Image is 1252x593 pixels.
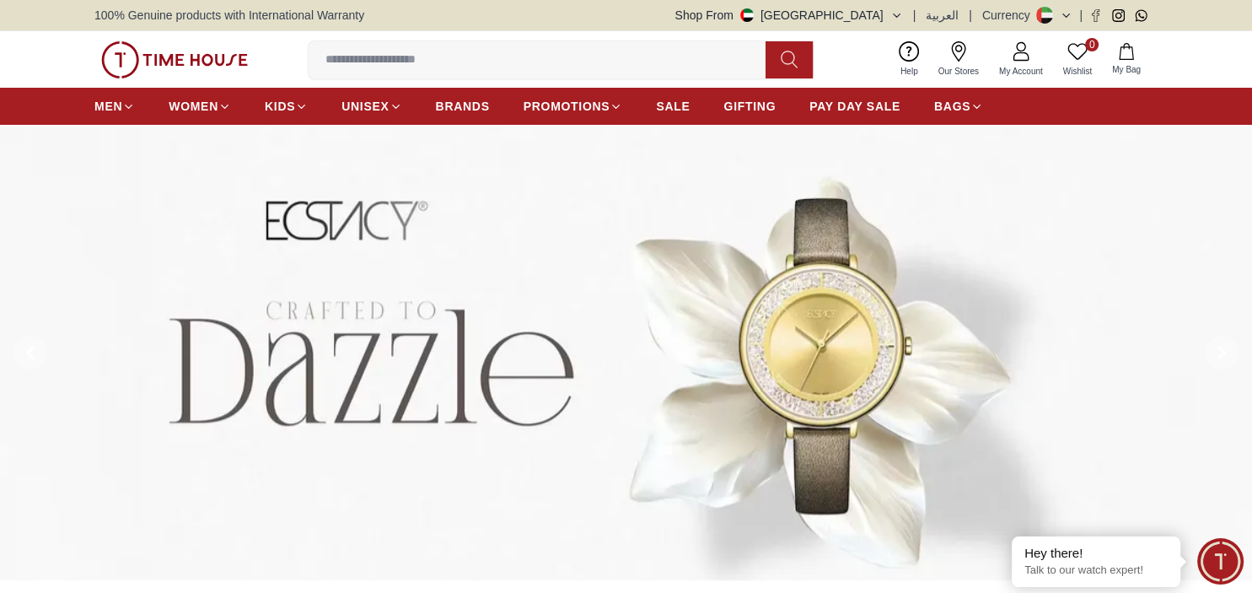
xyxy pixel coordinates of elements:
[341,98,389,115] span: UNISEX
[524,91,623,121] a: PROMOTIONS
[94,91,135,121] a: MEN
[932,65,986,78] span: Our Stores
[982,7,1037,24] div: Currency
[1102,40,1151,79] button: My Bag
[1085,38,1099,51] span: 0
[1089,9,1102,22] a: Facebook
[1135,9,1147,22] a: Whatsapp
[809,91,900,121] a: PAY DAY SALE
[992,65,1050,78] span: My Account
[436,98,490,115] span: BRANDS
[723,91,776,121] a: GIFTING
[723,98,776,115] span: GIFTING
[1024,563,1168,578] p: Talk to our watch expert!
[524,98,610,115] span: PROMOTIONS
[656,91,690,121] a: SALE
[169,98,218,115] span: WOMEN
[94,7,364,24] span: 100% Genuine products with International Warranty
[94,98,122,115] span: MEN
[101,41,248,78] img: ...
[934,98,970,115] span: BAGS
[928,38,989,81] a: Our Stores
[934,91,983,121] a: BAGS
[740,8,754,22] img: United Arab Emirates
[913,7,916,24] span: |
[675,7,903,24] button: Shop From[GEOGRAPHIC_DATA]
[1056,65,1099,78] span: Wishlist
[341,91,401,121] a: UNISEX
[1024,545,1168,562] div: Hey there!
[894,65,925,78] span: Help
[969,7,972,24] span: |
[436,91,490,121] a: BRANDS
[890,38,928,81] a: Help
[1105,63,1147,76] span: My Bag
[1112,9,1125,22] a: Instagram
[169,91,231,121] a: WOMEN
[656,98,690,115] span: SALE
[1053,38,1102,81] a: 0Wishlist
[1079,7,1083,24] span: |
[265,98,295,115] span: KIDS
[926,7,959,24] button: العربية
[809,98,900,115] span: PAY DAY SALE
[1197,538,1244,585] div: Chat Widget
[265,91,308,121] a: KIDS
